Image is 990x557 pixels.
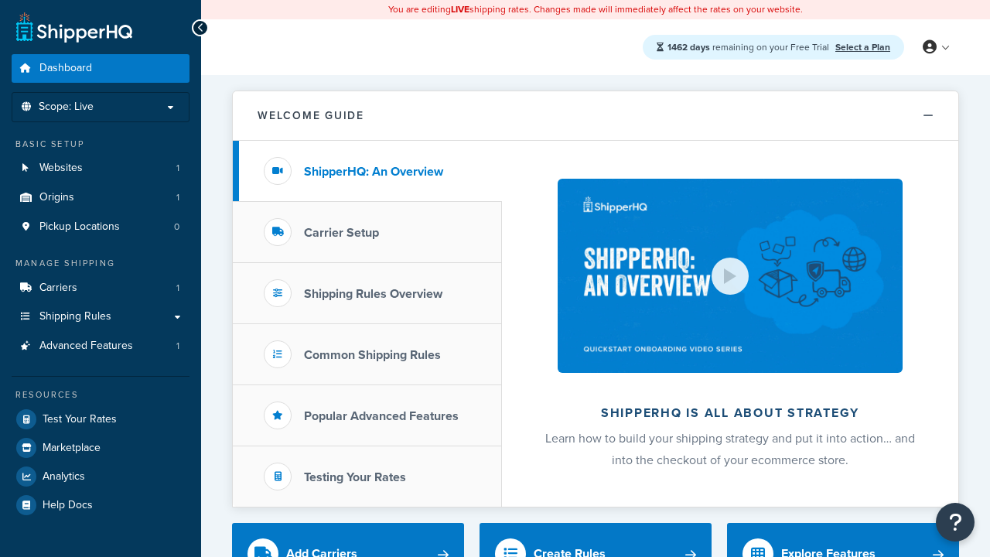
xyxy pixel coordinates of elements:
[12,302,189,331] a: Shipping Rules
[39,191,74,204] span: Origins
[12,332,189,361] a: Advanced Features1
[545,429,915,469] span: Learn how to build your shipping strategy and put it into action… and into the checkout of your e...
[543,406,917,420] h2: ShipperHQ is all about strategy
[43,413,117,426] span: Test Your Rates
[174,220,179,234] span: 0
[39,220,120,234] span: Pickup Locations
[12,183,189,212] li: Origins
[12,183,189,212] a: Origins1
[39,62,92,75] span: Dashboard
[258,110,364,121] h2: Welcome Guide
[835,40,890,54] a: Select a Plan
[558,179,903,373] img: ShipperHQ is all about strategy
[936,503,975,542] button: Open Resource Center
[667,40,831,54] span: remaining on your Free Trial
[12,54,189,83] a: Dashboard
[39,282,77,295] span: Carriers
[12,138,189,151] div: Basic Setup
[304,226,379,240] h3: Carrier Setup
[12,257,189,270] div: Manage Shipping
[176,191,179,204] span: 1
[176,282,179,295] span: 1
[176,162,179,175] span: 1
[39,162,83,175] span: Websites
[12,213,189,241] li: Pickup Locations
[667,40,710,54] strong: 1462 days
[43,470,85,484] span: Analytics
[12,434,189,462] a: Marketplace
[12,274,189,302] li: Carriers
[39,310,111,323] span: Shipping Rules
[12,274,189,302] a: Carriers1
[12,491,189,519] a: Help Docs
[304,287,442,301] h3: Shipping Rules Overview
[12,213,189,241] a: Pickup Locations0
[43,442,101,455] span: Marketplace
[12,154,189,183] a: Websites1
[39,101,94,114] span: Scope: Live
[176,340,179,353] span: 1
[12,463,189,490] a: Analytics
[12,405,189,433] a: Test Your Rates
[304,470,406,484] h3: Testing Your Rates
[12,388,189,402] div: Resources
[304,409,459,423] h3: Popular Advanced Features
[12,154,189,183] li: Websites
[304,165,443,179] h3: ShipperHQ: An Overview
[304,348,441,362] h3: Common Shipping Rules
[233,91,958,141] button: Welcome Guide
[39,340,133,353] span: Advanced Features
[12,332,189,361] li: Advanced Features
[43,499,93,512] span: Help Docs
[451,2,469,16] b: LIVE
